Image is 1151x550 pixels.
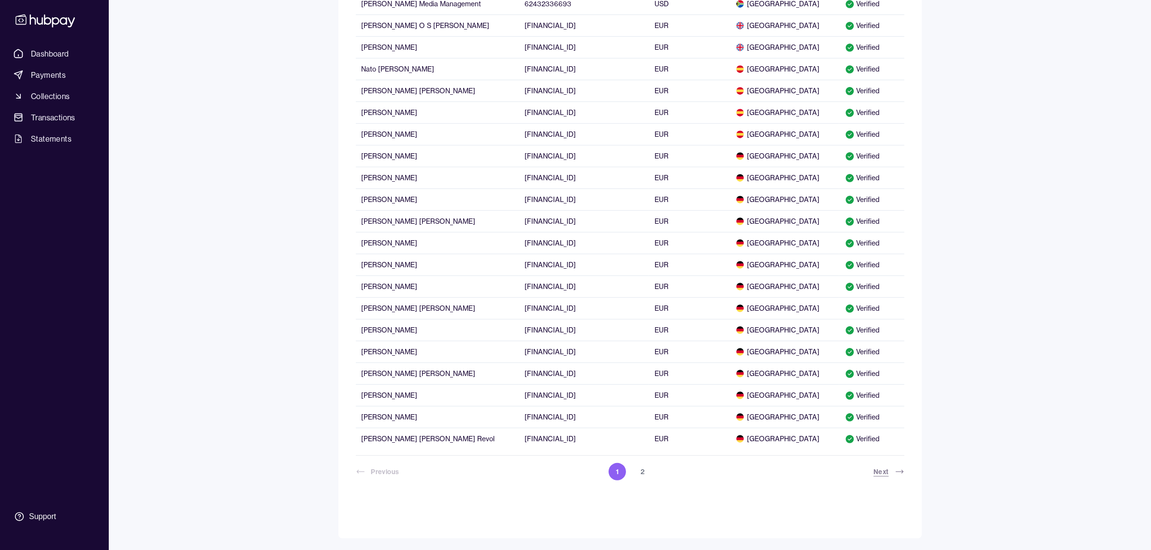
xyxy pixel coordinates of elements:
div: Verified [845,195,899,204]
a: Transactions [10,109,99,126]
span: [GEOGRAPHIC_DATA] [736,412,833,422]
span: [GEOGRAPHIC_DATA] [736,391,833,400]
td: [PERSON_NAME] [356,384,519,406]
td: EUR [649,101,730,123]
td: [FINANCIAL_ID] [519,232,649,254]
td: [FINANCIAL_ID] [519,362,649,384]
td: EUR [649,275,730,297]
span: Collections [31,90,70,102]
div: Verified [845,130,899,139]
span: [GEOGRAPHIC_DATA] [736,195,833,204]
a: Statements [10,130,99,147]
td: [FINANCIAL_ID] [519,254,649,275]
td: [PERSON_NAME] [356,275,519,297]
td: EUR [649,36,730,58]
div: Verified [845,391,899,400]
div: Verified [845,304,899,313]
span: [GEOGRAPHIC_DATA] [736,86,833,96]
div: Verified [845,260,899,270]
span: [GEOGRAPHIC_DATA] [736,434,833,444]
td: [PERSON_NAME] [PERSON_NAME] [356,362,519,384]
td: [FINANCIAL_ID] [519,145,649,167]
td: [FINANCIAL_ID] [519,80,649,101]
div: Verified [845,412,899,422]
td: Nato [PERSON_NAME] [356,58,519,80]
span: [GEOGRAPHIC_DATA] [736,325,833,335]
div: Verified [845,173,899,183]
span: [GEOGRAPHIC_DATA] [736,260,833,270]
span: Statements [31,133,72,145]
td: [FINANCIAL_ID] [519,58,649,80]
td: [PERSON_NAME] [PERSON_NAME] Revol [356,428,519,449]
span: [GEOGRAPHIC_DATA] [736,347,833,357]
td: EUR [649,428,730,449]
a: Support [10,507,99,527]
td: EUR [649,232,730,254]
td: EUR [649,384,730,406]
span: Payments [31,69,66,81]
td: [FINANCIAL_ID] [519,384,649,406]
td: [PERSON_NAME] [356,232,519,254]
td: EUR [649,254,730,275]
td: [PERSON_NAME] [356,36,519,58]
td: [PERSON_NAME] O S [PERSON_NAME] [356,14,519,36]
td: EUR [649,80,730,101]
span: [GEOGRAPHIC_DATA] [736,108,833,117]
span: Transactions [31,112,75,123]
td: [FINANCIAL_ID] [519,101,649,123]
td: [FINANCIAL_ID] [519,188,649,210]
td: [FINANCIAL_ID] [519,123,649,145]
td: [PERSON_NAME] [356,101,519,123]
td: [FINANCIAL_ID] [519,406,649,428]
div: Support [29,511,56,522]
span: [GEOGRAPHIC_DATA] [736,21,833,30]
span: [GEOGRAPHIC_DATA] [736,43,833,52]
span: [GEOGRAPHIC_DATA] [736,217,833,226]
td: [FINANCIAL_ID] [519,275,649,297]
td: EUR [649,210,730,232]
span: [GEOGRAPHIC_DATA] [736,151,833,161]
td: EUR [649,123,730,145]
td: [PERSON_NAME] [356,145,519,167]
td: [PERSON_NAME] [PERSON_NAME] [356,80,519,101]
span: Dashboard [31,48,69,59]
td: [PERSON_NAME] [PERSON_NAME] [356,210,519,232]
a: Payments [10,66,99,84]
td: EUR [649,406,730,428]
span: [GEOGRAPHIC_DATA] [736,64,833,74]
td: [FINANCIAL_ID] [519,297,649,319]
div: Verified [845,347,899,357]
td: EUR [649,145,730,167]
span: [GEOGRAPHIC_DATA] [736,304,833,313]
td: [PERSON_NAME] [356,406,519,428]
td: [FINANCIAL_ID] [519,210,649,232]
button: Next [862,461,904,482]
a: Dashboard [10,45,99,62]
td: EUR [649,319,730,341]
td: [PERSON_NAME] [356,254,519,275]
div: Verified [845,434,899,444]
div: Verified [845,151,899,161]
div: Verified [845,282,899,291]
div: Verified [845,43,899,52]
div: Verified [845,325,899,335]
td: [FINANCIAL_ID] [519,167,649,188]
span: [GEOGRAPHIC_DATA] [736,238,833,248]
div: Verified [845,369,899,378]
button: 2 [634,463,651,480]
div: Verified [845,108,899,117]
td: EUR [649,341,730,362]
div: Verified [845,21,899,30]
span: [GEOGRAPHIC_DATA] [736,369,833,378]
td: [PERSON_NAME] [356,188,519,210]
div: Verified [845,238,899,248]
td: EUR [649,188,730,210]
div: Verified [845,64,899,74]
button: 1 [609,463,626,480]
td: [PERSON_NAME] [356,123,519,145]
span: [GEOGRAPHIC_DATA] [736,173,833,183]
div: Verified [845,217,899,226]
td: [PERSON_NAME] [356,319,519,341]
td: EUR [649,297,730,319]
span: [GEOGRAPHIC_DATA] [736,282,833,291]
